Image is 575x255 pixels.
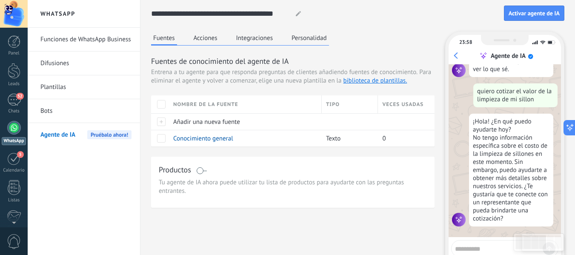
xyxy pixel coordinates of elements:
span: Conocimiento general [173,135,233,143]
li: Difusiones [28,52,140,75]
span: 5 [17,151,24,158]
li: Agente de IA [28,123,140,146]
span: Entrena a tu agente para que responda preguntas de clientes añadiendo fuentes de conocimiento. [151,68,418,77]
div: Texto [322,130,374,146]
img: agent icon [452,213,466,226]
a: Difusiones [40,52,132,75]
li: Plantillas [28,75,140,99]
span: 0 [382,135,386,143]
button: Acciones [192,32,220,44]
li: Funciones de WhatsApp Business [28,28,140,52]
div: WhatsApp [2,137,26,145]
div: Veces usadas [378,95,435,113]
div: Tipo [322,95,378,113]
button: Fuentes [151,32,177,46]
a: Plantillas [40,75,132,99]
div: 23:58 [459,39,472,46]
img: agent icon [452,63,466,77]
div: Nombre de la fuente [169,95,321,113]
div: Calendario [2,168,26,173]
div: 0 [378,130,428,146]
div: Agente de IA [491,52,526,60]
a: Agente de IAPruébalo ahora! [40,123,132,147]
h3: Productos [159,164,191,175]
div: Chats [2,109,26,114]
div: Leads [2,81,26,87]
div: quiero cotizar el valor de la limpieza de mi sillon [473,83,558,107]
a: Bots [40,99,132,123]
span: Añadir una nueva fuente [173,118,240,126]
li: Bots [28,99,140,123]
div: Conocimiento general [169,130,318,146]
span: 52 [16,93,23,100]
a: Funciones de WhatsApp Business [40,28,132,52]
a: biblioteca de plantillas. [343,77,407,85]
span: Pruébalo ahora! [87,130,132,139]
span: Tu agente de IA ahora puede utilizar tu lista de productos para ayudarte con las preguntas entran... [159,178,427,195]
span: Activar agente de IA [509,10,560,16]
h3: Fuentes de conocimiento del agente de IA [151,56,435,66]
button: Activar agente de IA [504,6,564,21]
button: Integraciones [234,32,275,44]
div: ¡Hola! ¿En qué puedo ayudarte hoy? No tengo información específica sobre el costo de la limpieza ... [469,114,553,226]
div: Listas [2,198,26,203]
div: Panel [2,51,26,56]
span: Texto [326,135,340,143]
span: Agente de IA [40,123,75,147]
button: Personalidad [289,32,329,44]
span: Para eliminar el agente y volver a comenzar, elige una nueva plantilla en la [151,68,431,85]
